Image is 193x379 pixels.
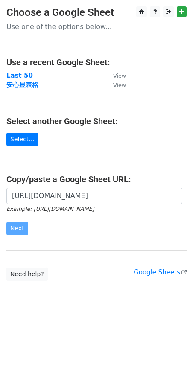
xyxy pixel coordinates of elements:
[105,81,126,89] a: View
[6,206,94,212] small: Example: [URL][DOMAIN_NAME]
[6,268,48,281] a: Need help?
[6,72,33,79] a: Last 50
[105,72,126,79] a: View
[6,222,28,235] input: Next
[134,268,187,276] a: Google Sheets
[6,81,38,89] a: 安心显表格
[113,73,126,79] small: View
[113,82,126,88] small: View
[6,188,182,204] input: Paste your Google Sheet URL here
[6,22,187,31] p: Use one of the options below...
[6,57,187,67] h4: Use a recent Google Sheet:
[150,338,193,379] div: 聊天小组件
[6,133,38,146] a: Select...
[6,174,187,184] h4: Copy/paste a Google Sheet URL:
[150,338,193,379] iframe: Chat Widget
[6,6,187,19] h3: Choose a Google Sheet
[6,116,187,126] h4: Select another Google Sheet:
